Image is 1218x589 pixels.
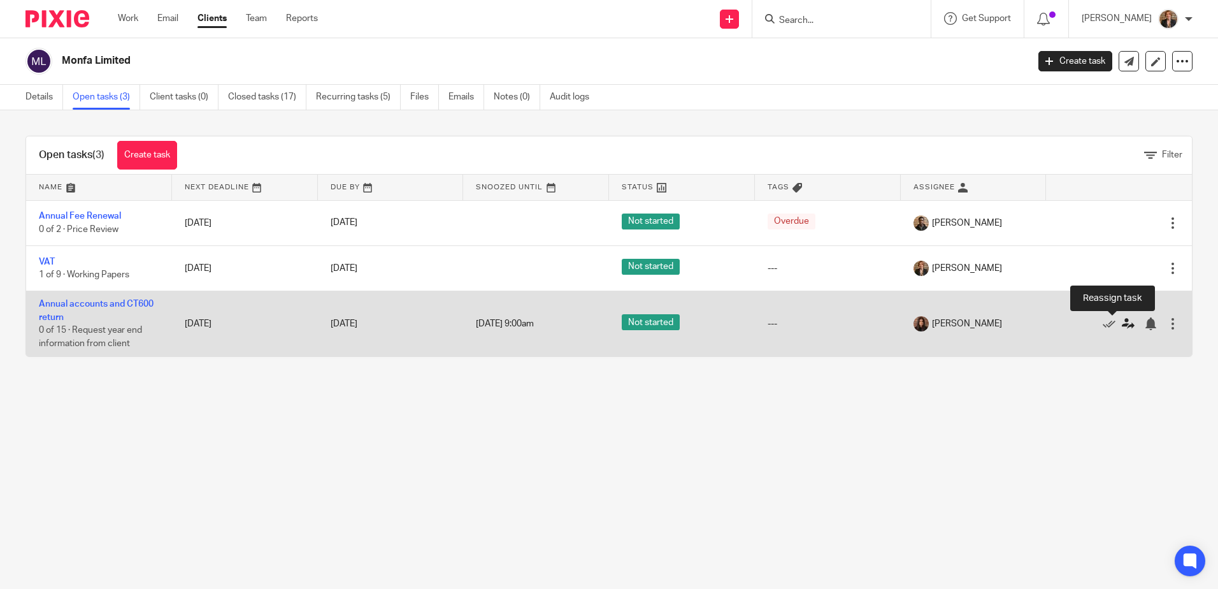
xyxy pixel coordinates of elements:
[622,184,654,191] span: Status
[913,215,929,231] img: WhatsApp%20Image%202025-04-23%20.jpg
[962,14,1011,23] span: Get Support
[117,141,177,170] a: Create task
[331,219,357,228] span: [DATE]
[410,85,439,110] a: Files
[1162,150,1182,159] span: Filter
[932,217,1002,229] span: [PERSON_NAME]
[913,261,929,276] img: WhatsApp%20Image%202025-04-23%20at%2010.20.30_16e186ec.jpg
[622,314,680,330] span: Not started
[286,12,318,25] a: Reports
[62,54,828,68] h2: Monfa Limited
[476,319,534,328] span: [DATE] 9:00am
[39,149,104,162] h1: Open tasks
[622,214,680,229] span: Not started
[25,85,63,110] a: Details
[476,184,543,191] span: Snoozed Until
[172,200,318,245] td: [DATE]
[316,85,401,110] a: Recurring tasks (5)
[494,85,540,110] a: Notes (0)
[92,150,104,160] span: (3)
[39,326,142,348] span: 0 of 15 · Request year end information from client
[1158,9,1179,29] img: WhatsApp%20Image%202025-04-23%20at%2010.20.30_16e186ec.jpg
[73,85,140,110] a: Open tasks (3)
[778,15,892,27] input: Search
[1082,12,1152,25] p: [PERSON_NAME]
[228,85,306,110] a: Closed tasks (17)
[246,12,267,25] a: Team
[25,10,89,27] img: Pixie
[172,291,318,356] td: [DATE]
[157,12,178,25] a: Email
[932,317,1002,330] span: [PERSON_NAME]
[768,317,888,330] div: ---
[768,184,789,191] span: Tags
[39,258,55,266] a: VAT
[118,12,138,25] a: Work
[39,300,154,321] a: Annual accounts and CT600 return
[1103,317,1122,330] a: Mark as done
[331,319,357,328] span: [DATE]
[550,85,599,110] a: Audit logs
[768,262,888,275] div: ---
[39,270,129,279] span: 1 of 9 · Working Papers
[331,264,357,273] span: [DATE]
[1038,51,1112,71] a: Create task
[172,245,318,291] td: [DATE]
[932,262,1002,275] span: [PERSON_NAME]
[768,214,815,229] span: Overdue
[39,212,121,221] a: Annual Fee Renewal
[150,85,219,110] a: Client tasks (0)
[25,48,52,75] img: svg%3E
[913,316,929,331] img: Headshot.jpg
[39,225,118,234] span: 0 of 2 · Price Review
[197,12,227,25] a: Clients
[448,85,484,110] a: Emails
[622,259,680,275] span: Not started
